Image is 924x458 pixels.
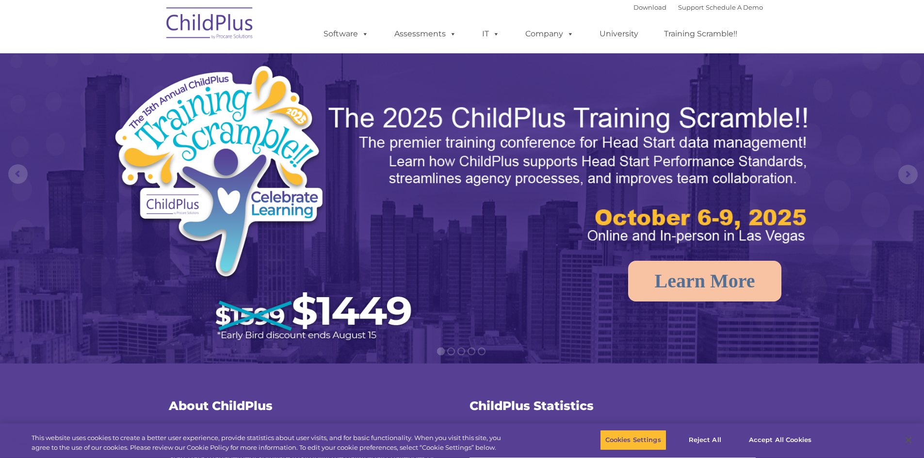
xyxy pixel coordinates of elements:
a: Schedule A Demo [706,3,763,11]
font: | [633,3,763,11]
a: Software [314,24,378,44]
button: Reject All [675,430,735,450]
button: Accept All Cookies [744,430,817,450]
img: ChildPlus by Procare Solutions [162,0,259,49]
button: Close [898,429,919,451]
a: Learn More [628,261,782,301]
button: Cookies Settings [600,430,666,450]
a: Support [678,3,704,11]
span: About ChildPlus [169,398,273,413]
a: Assessments [385,24,466,44]
span: ChildPlus Statistics [470,398,594,413]
a: Training Scramble!! [654,24,747,44]
div: This website uses cookies to create a better user experience, provide statistics about user visit... [32,433,508,452]
a: Company [516,24,584,44]
a: Download [633,3,666,11]
a: IT [472,24,509,44]
a: University [590,24,648,44]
